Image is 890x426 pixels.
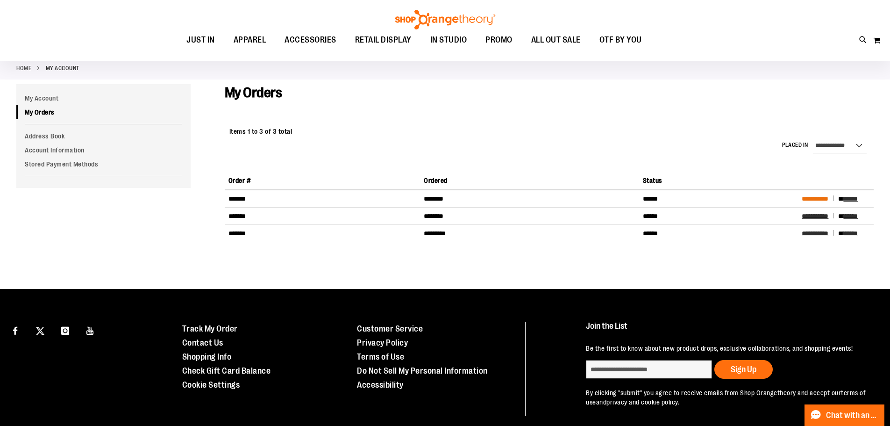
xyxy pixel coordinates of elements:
[430,29,467,51] span: IN STUDIO
[586,360,712,379] input: enter email
[285,29,336,51] span: ACCESSORIES
[586,344,869,353] p: Be the first to know about new product drops, exclusive collaborations, and shopping events!
[57,322,73,338] a: Visit our Instagram page
[182,324,238,333] a: Track My Order
[586,388,869,407] p: By clicking "submit" you agree to receive emails from Shop Orangetheory and accept our and
[531,29,581,51] span: ALL OUT SALE
[599,29,642,51] span: OTF BY YOU
[229,128,292,135] span: Items 1 to 3 of 3 total
[394,10,497,29] img: Shop Orangetheory
[46,64,79,72] strong: My Account
[357,338,408,347] a: Privacy Policy
[82,322,99,338] a: Visit our Youtube page
[805,404,885,426] button: Chat with an Expert
[182,380,240,390] a: Cookie Settings
[355,29,412,51] span: RETAIL DISPLAY
[182,366,271,375] a: Check Gift Card Balance
[16,157,191,171] a: Stored Payment Methods
[357,352,404,361] a: Terms of Use
[182,338,223,347] a: Contact Us
[606,398,679,406] a: privacy and cookie policy.
[7,322,23,338] a: Visit our Facebook page
[16,64,31,72] a: Home
[357,380,404,390] a: Accessibility
[714,360,773,379] button: Sign Up
[639,172,798,189] th: Status
[225,85,282,101] span: My Orders
[420,172,639,189] th: Ordered
[32,322,49,338] a: Visit our X page
[357,366,488,375] a: Do Not Sell My Personal Information
[234,29,266,51] span: APPAREL
[357,324,423,333] a: Customer Service
[16,143,191,157] a: Account Information
[36,327,44,335] img: Twitter
[826,411,879,420] span: Chat with an Expert
[782,141,808,149] label: Placed in
[182,352,232,361] a: Shopping Info
[731,365,756,374] span: Sign Up
[16,91,191,105] a: My Account
[186,29,215,51] span: JUST IN
[485,29,513,51] span: PROMO
[16,129,191,143] a: Address Book
[225,172,420,189] th: Order #
[16,105,191,119] a: My Orders
[586,322,869,339] h4: Join the List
